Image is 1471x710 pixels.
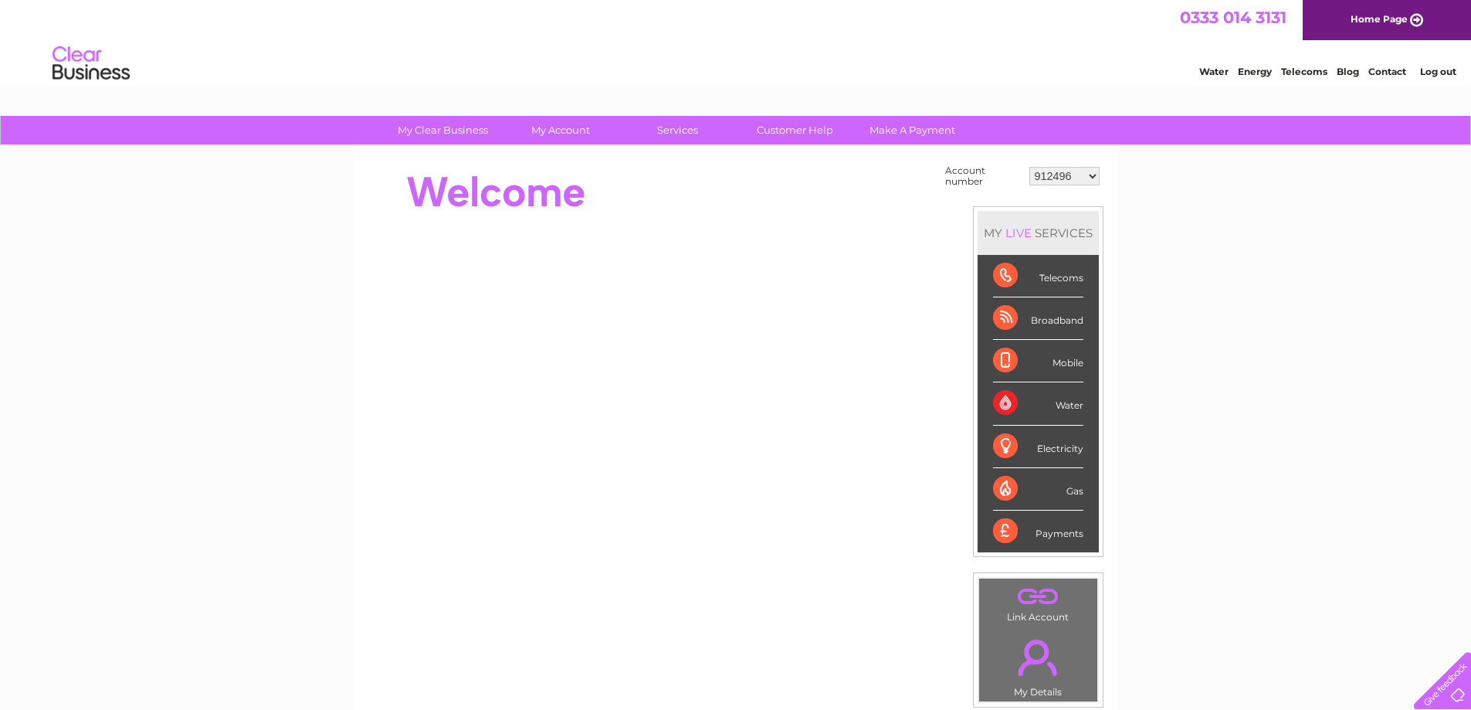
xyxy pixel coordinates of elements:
[993,297,1083,340] div: Broadband
[1368,66,1406,77] a: Contact
[731,116,859,144] a: Customer Help
[983,630,1093,685] a: .
[993,468,1083,511] div: Gas
[1180,8,1286,27] a: 0333 014 3131
[1281,66,1327,77] a: Telecoms
[993,511,1083,552] div: Payments
[1002,226,1035,240] div: LIVE
[993,255,1083,297] div: Telecoms
[978,578,1098,627] td: Link Account
[993,340,1083,382] div: Mobile
[52,40,130,87] img: logo.png
[1420,66,1456,77] a: Log out
[978,211,1099,255] div: MY SERVICES
[983,583,1093,610] a: .
[497,116,624,144] a: My Account
[1337,66,1359,77] a: Blog
[941,161,1025,191] td: Account number
[978,627,1098,702] td: My Details
[614,116,741,144] a: Services
[379,116,507,144] a: My Clear Business
[371,8,1101,75] div: Clear Business is a trading name of Verastar Limited (registered in [GEOGRAPHIC_DATA] No. 3667643...
[993,382,1083,425] div: Water
[849,116,976,144] a: Make A Payment
[1199,66,1229,77] a: Water
[1238,66,1272,77] a: Energy
[993,426,1083,468] div: Electricity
